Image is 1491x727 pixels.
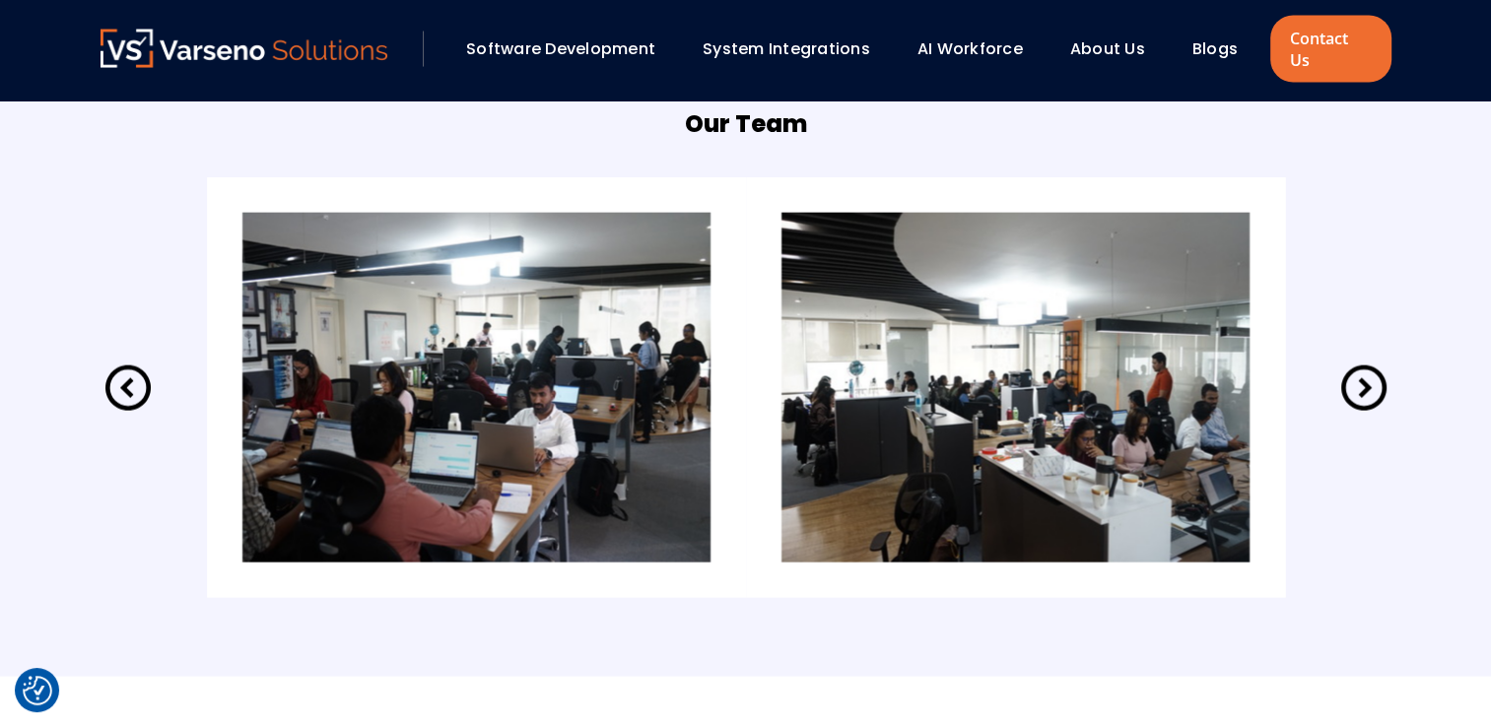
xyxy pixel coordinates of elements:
[685,106,807,142] h5: Our Team
[1060,33,1173,66] div: About Us
[917,37,1023,60] a: AI Workforce
[456,33,683,66] div: Software Development
[703,37,870,60] a: System Integrations
[908,33,1050,66] div: AI Workforce
[466,37,655,60] a: Software Development
[693,33,898,66] div: System Integrations
[1183,33,1265,66] div: Blogs
[23,676,52,705] button: Cookie Settings
[101,30,388,68] img: Varseno Solutions – Product Engineering & IT Services
[23,676,52,705] img: Revisit consent button
[1070,37,1145,60] a: About Us
[1270,16,1390,83] a: Contact Us
[1192,37,1238,60] a: Blogs
[101,30,388,69] a: Varseno Solutions – Product Engineering & IT Services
